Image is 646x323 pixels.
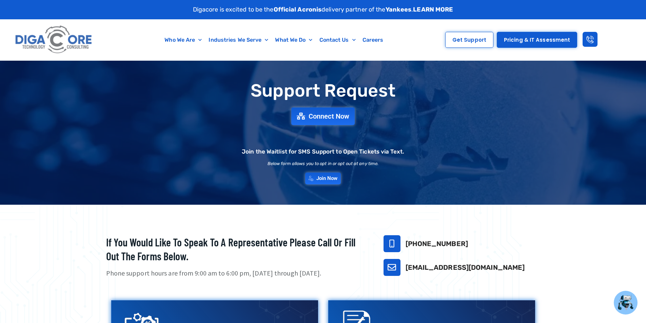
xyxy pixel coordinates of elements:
[305,173,341,184] a: Join Now
[406,240,468,248] a: [PHONE_NUMBER]
[413,6,453,13] a: LEARN MORE
[291,107,355,125] a: Connect Now
[193,5,453,14] p: Digacore is excited to be the delivery partner of the .
[268,161,379,166] h2: Below form allows you to opt in or opt out at any time.
[504,37,570,42] span: Pricing & IT Assessment
[205,32,272,48] a: Industries We Serve
[316,176,338,181] span: Join Now
[445,32,493,48] a: Get Support
[13,23,95,57] img: Digacore logo 1
[106,235,367,263] h2: If you would like to speak to a representative please call or fill out the forms below.
[274,6,322,13] strong: Official Acronis
[384,235,400,252] a: 732-646-5725
[497,32,577,48] a: Pricing & IT Assessment
[452,37,486,42] span: Get Support
[242,149,404,155] h2: Join the Waitlist for SMS Support to Open Tickets via Text.
[309,113,349,120] span: Connect Now
[406,263,525,271] a: [EMAIL_ADDRESS][DOMAIN_NAME]
[359,32,387,48] a: Careers
[127,32,421,48] nav: Menu
[106,268,367,278] p: Phone support hours are from 9:00 am to 6:00 pm, [DATE] through [DATE].
[316,32,359,48] a: Contact Us
[272,32,316,48] a: What We Do
[89,81,557,100] h1: Support Request
[384,259,400,276] a: support@digacore.com
[386,6,412,13] strong: Yankees
[161,32,205,48] a: Who We Are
